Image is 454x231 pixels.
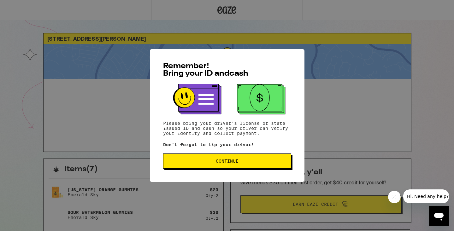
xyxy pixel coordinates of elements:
p: Please bring your driver's license or state issued ID and cash so your driver can verify your ide... [163,121,291,136]
iframe: Close message [388,191,401,203]
p: Don't forget to tip your driver! [163,142,291,147]
iframe: Message from company [403,189,449,203]
iframe: Button to launch messaging window [429,206,449,226]
span: Remember! Bring your ID and cash [163,62,248,78]
span: Continue [216,159,239,163]
button: Continue [163,153,291,169]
